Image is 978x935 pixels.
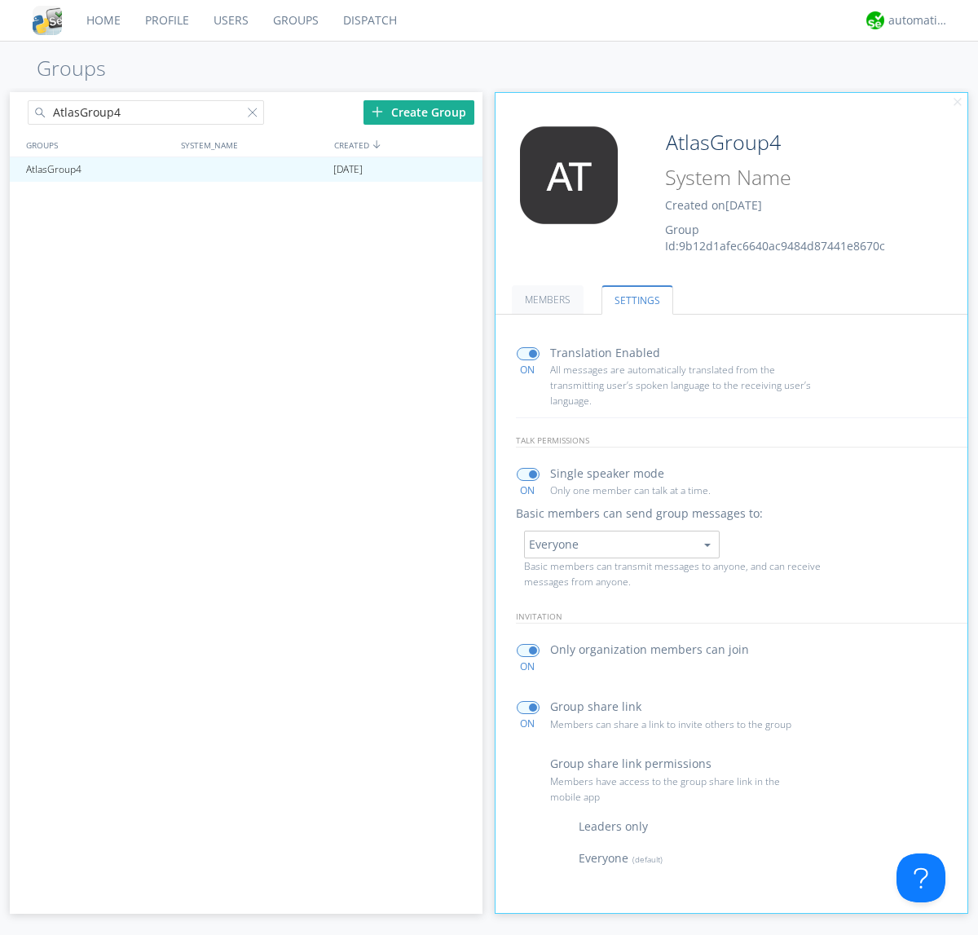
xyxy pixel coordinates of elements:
p: Single speaker mode [550,465,664,483]
p: All messages are automatically translated from the transmitting user’s spoken language to the rec... [550,362,811,409]
div: CREATED [330,133,484,157]
div: ON [509,363,546,377]
span: Created on [665,197,762,213]
div: Create Group [363,100,474,125]
p: Group share link permissions [550,755,711,773]
button: Everyone [524,531,720,558]
img: d2d01cd9b4174d08988066c6d424eccd [866,11,884,29]
p: Basic members can send group messages to: [516,505,763,523]
img: 373638.png [508,126,630,224]
img: cancel.svg [952,97,963,108]
p: invitation [516,610,968,624]
img: cddb5a64eb264b2086981ab96f4c1ba7 [33,6,62,35]
iframe: Toggle Customer Support [896,853,945,902]
p: talk permissions [516,434,968,448]
div: ON [509,717,546,730]
div: automation+atlas [888,12,949,29]
input: Group Name [659,126,923,159]
p: Group share link [550,698,641,716]
p: Leaders only [579,818,648,836]
input: System Name [659,162,923,193]
div: ON [509,483,546,497]
span: (default) [628,853,663,865]
p: Members have access to the group share link in the mobile app [550,774,811,805]
input: Search groups [28,100,264,125]
p: Only one member can talk at a time. [550,483,811,498]
a: AtlasGroup4[DATE] [10,157,482,182]
div: AtlasGroup4 [22,157,174,182]
a: MEMBERS [512,285,584,314]
a: SETTINGS [601,285,673,315]
p: Everyone [579,849,663,867]
span: [DATE] [333,157,363,182]
div: SYSTEM_NAME [177,133,330,157]
p: Basic members can transmit messages to anyone, and can receive messages from anyone. [524,558,829,589]
img: plus.svg [372,106,383,117]
p: Translation Enabled [550,344,660,362]
span: Group Id: 9b12d1afec6640ac9484d87441e8670c [665,222,885,254]
div: ON [509,659,546,673]
p: Members can share a link to invite others to the group [550,717,811,732]
div: GROUPS [22,133,173,157]
span: [DATE] [725,197,762,213]
p: Only organization members can join [550,641,749,659]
